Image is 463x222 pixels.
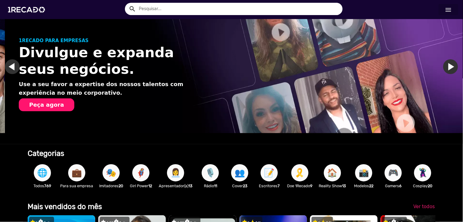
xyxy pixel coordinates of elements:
[99,183,123,189] p: Imitadores
[418,164,428,181] span: 🦹🏼‍♀️
[129,183,153,189] p: Girl Power
[126,3,137,14] button: Example home icon
[388,164,399,181] span: 🎮
[385,164,402,181] button: 🎮
[189,184,193,188] b: 13
[382,183,405,189] p: Gamers
[324,164,341,181] button: 🏠
[148,184,152,188] b: 12
[159,183,193,189] p: Apresentador(a)
[448,59,463,74] a: Ir para o próximo slide
[231,164,248,181] button: 👥
[199,183,222,189] p: Rádio
[136,164,146,181] span: 🦸‍♀️
[359,164,369,181] span: 📸
[261,164,278,181] button: 📝
[258,183,281,189] p: Escritores
[355,164,372,181] button: 📸
[167,164,184,181] button: 👩‍💼
[72,164,82,181] span: 💼
[132,164,150,181] button: 🦸‍♀️
[287,183,313,189] p: Doe 1Recado
[44,184,51,188] b: 769
[37,164,48,181] span: 🌐
[106,164,116,181] span: 🎭
[19,80,204,97] p: Use a seu favor a expertise dos nossos talentos com experiência no meio corporativo.
[243,184,247,188] b: 23
[295,164,305,181] span: 🎗️
[10,59,25,74] a: Ir para o slide anterior
[68,164,85,181] button: 💼
[291,164,309,181] button: 🎗️
[319,183,346,189] p: Reality Show
[399,184,402,188] b: 6
[119,184,123,188] b: 20
[205,164,216,181] span: 🎙️
[235,164,245,181] span: 👥
[310,184,313,188] b: 9
[134,3,343,15] input: Pesquisar...
[414,164,431,181] button: 🦹🏼‍♀️
[352,183,375,189] p: Modelos
[445,6,452,14] mat-icon: Início
[202,164,219,181] button: 🎙️
[264,164,274,181] span: 📝
[278,184,280,188] b: 7
[31,183,54,189] p: Todos
[28,149,64,158] b: Categorias
[60,183,93,189] p: Para sua empresa
[428,184,433,188] b: 20
[414,204,435,209] span: Ver todos
[214,184,217,188] b: 11
[327,164,338,181] span: 🏠
[28,202,102,211] b: Mais vendidos do mês
[34,164,51,181] button: 🌐
[342,184,346,188] b: 13
[19,37,204,44] p: 1RECADO PARA EMPRESAS
[170,164,181,181] span: 👩‍💼
[411,183,434,189] p: Cosplay
[228,183,251,189] p: Cover
[369,184,374,188] b: 22
[103,164,120,181] button: 🎭
[19,44,204,78] h1: Divulgue e expanda seus negócios.
[129,5,136,13] mat-icon: Example home icon
[19,98,74,111] button: Peça agora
